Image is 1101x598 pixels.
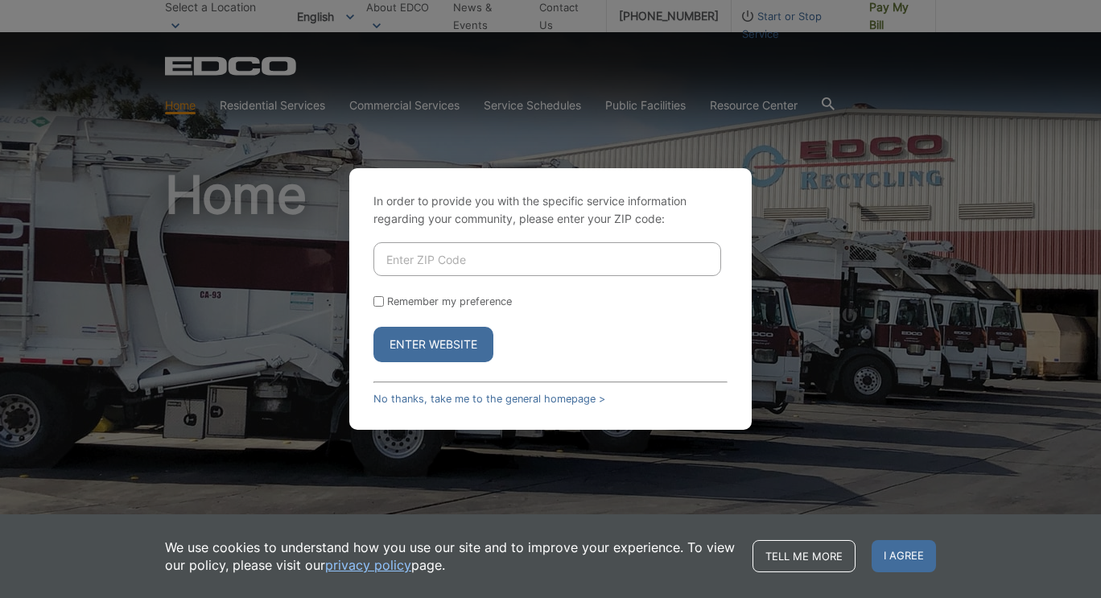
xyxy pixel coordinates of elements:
span: I agree [872,540,936,572]
label: Remember my preference [387,295,512,307]
button: Enter Website [373,327,493,362]
input: Enter ZIP Code [373,242,721,276]
p: We use cookies to understand how you use our site and to improve your experience. To view our pol... [165,538,736,574]
p: In order to provide you with the specific service information regarding your community, please en... [373,192,728,228]
a: Tell me more [753,540,856,572]
a: No thanks, take me to the general homepage > [373,393,605,405]
a: privacy policy [325,556,411,574]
